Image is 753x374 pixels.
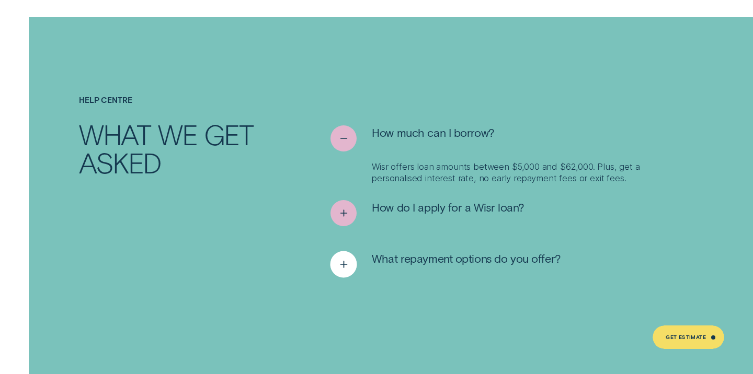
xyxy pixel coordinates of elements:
button: See more [330,200,524,226]
span: What repayment options do you offer? [372,251,561,265]
button: See less [330,125,495,151]
h2: What we get asked [79,120,271,176]
p: Wisr offers loan amounts between $5,000 and $62,000. Plus, get a personalised interest rate, no e... [372,161,674,184]
span: How much can I borrow? [372,125,494,139]
a: Get Estimate [653,325,724,349]
button: See more [330,251,561,277]
span: How do I apply for a Wisr loan? [372,200,524,214]
h4: Help Centre [79,96,271,104]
